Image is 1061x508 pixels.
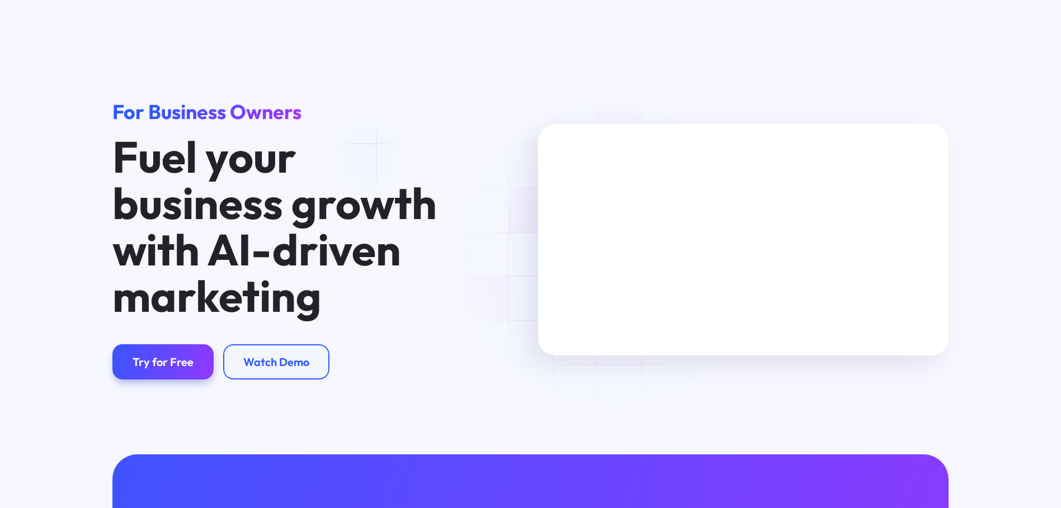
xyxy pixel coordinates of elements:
[243,355,309,369] div: Watch Demo
[538,124,949,355] iframe: KeywordSearch Homepage Welcome
[133,355,194,369] div: Try for Free
[112,344,214,379] a: Try for Free
[112,134,473,319] h1: Fuel your business growth with AI-driven marketing
[112,99,301,124] span: For Business Owners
